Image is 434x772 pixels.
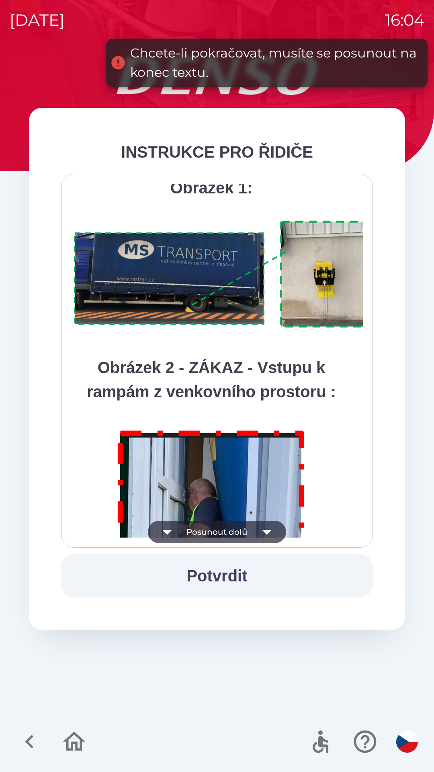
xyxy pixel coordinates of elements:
[396,731,418,753] img: cs flag
[108,420,314,715] img: M8MNayrTL6gAAAABJRU5ErkJggg==
[385,8,424,32] p: 16:04
[87,359,336,400] strong: Obrázek 2 - ZÁKAZ - Vstupu k rampám z venkovního prostoru :
[10,8,65,32] p: [DATE]
[130,43,420,82] div: Chcete-li pokračovat, musíte se posunout na konec textu.
[148,521,286,543] button: Posunout dolů
[61,554,373,597] button: Potvrdit
[71,216,383,333] img: A1ym8hFSA0ukAAAAAElFTkSuQmCC
[170,179,253,197] strong: Obrázek 1:
[29,56,405,95] img: Logo
[61,140,373,164] div: INSTRUKCE PRO ŘIDIČE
